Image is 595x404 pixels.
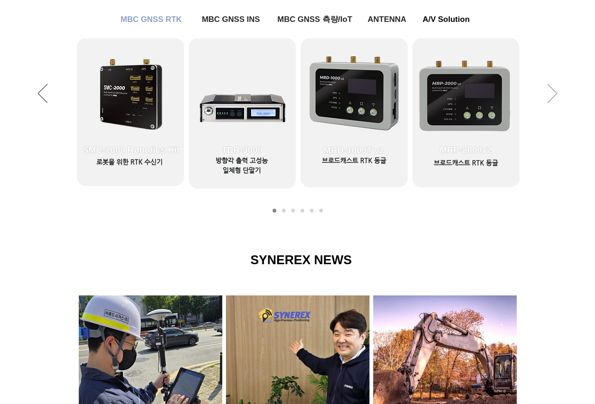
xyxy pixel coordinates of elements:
[114,10,189,29] a: MBC GNSS RTK
[423,15,470,24] span: A/V Solution
[291,209,295,212] a: MBC GNSS INS
[277,14,352,25] span: MBC GNSS 측량/IoT
[488,364,595,404] iframe: Wix Chat
[301,209,304,212] a: MBC GNSS 측량/IoT
[324,145,384,156] span: MRD-1000T v2
[547,84,557,104] button: 다음
[440,145,492,155] span: MRP-2000v2
[368,15,406,24] span: ANTENNA
[412,38,520,183] a: MRP-2000v2
[189,38,296,183] a: TDR-3000
[222,145,263,155] span: TDR-3000
[319,209,323,212] a: A/V Solution
[364,10,410,29] a: ANTENNA
[271,10,359,29] a: MBC GNSS 측량/IoT
[202,15,260,24] span: MBC GNSS INS
[38,84,48,104] button: 이전
[310,209,314,212] a: ANTENNA
[301,39,408,183] a: MRD-1000T v2
[83,145,180,155] span: SMC-2000 Robotics Kit
[251,253,352,267] span: SYNEREX NEWS
[121,15,182,24] span: MBC GNSS RTK
[78,38,185,183] a: SMC-2000 Robotics Kit
[270,209,326,212] nav: 슬라이드
[416,10,477,29] a: A/V Solution
[196,10,266,29] a: MBC GNSS INS
[273,209,276,212] a: MBC GNSS RTK1
[282,209,286,212] a: MBC GNSS RTK2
